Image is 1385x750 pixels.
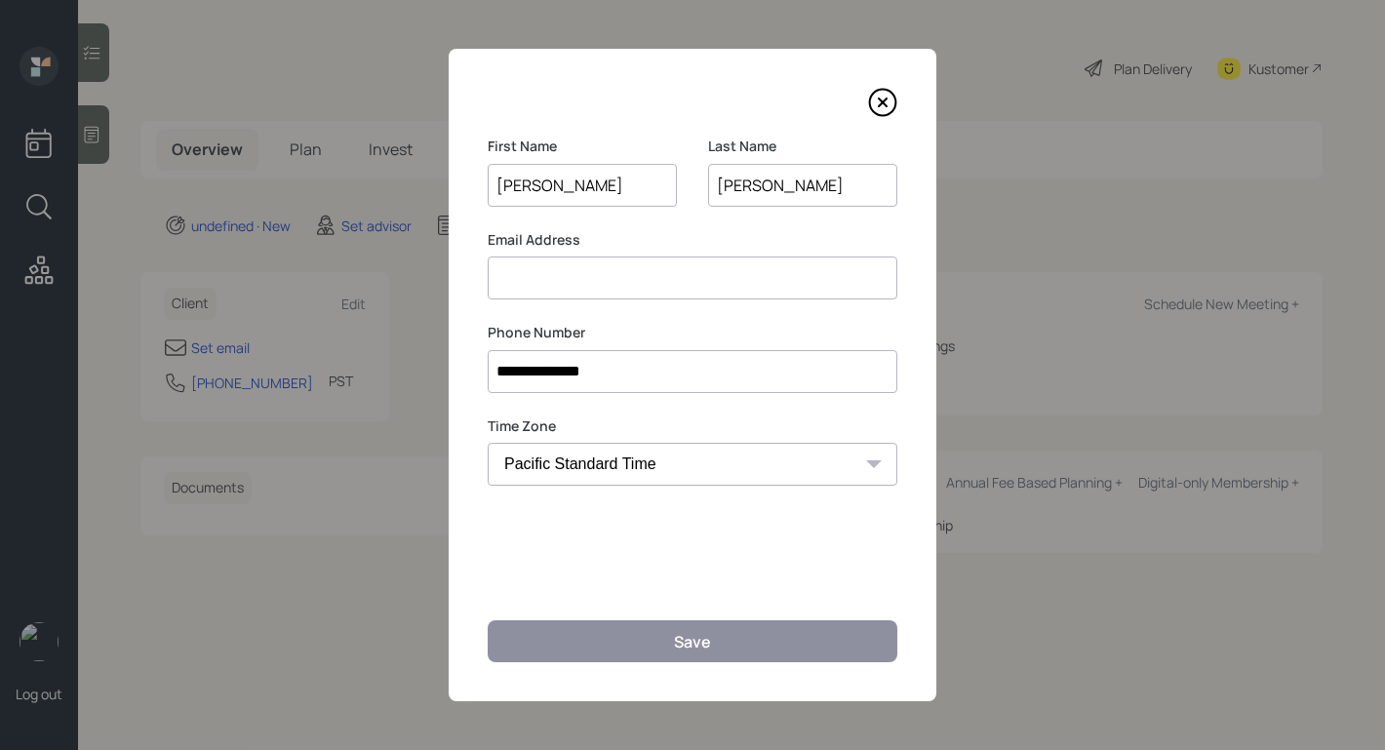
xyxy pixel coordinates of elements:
div: Save [674,631,711,652]
label: Phone Number [488,323,897,342]
label: First Name [488,137,677,156]
label: Email Address [488,230,897,250]
button: Save [488,620,897,662]
label: Last Name [708,137,897,156]
label: Time Zone [488,416,897,436]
